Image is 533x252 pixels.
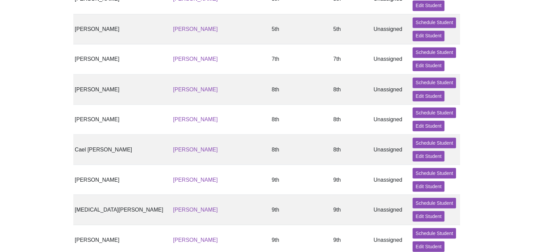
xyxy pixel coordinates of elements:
[73,74,172,105] td: [PERSON_NAME]
[73,195,172,225] td: [MEDICAL_DATA][PERSON_NAME]
[173,116,218,122] a: [PERSON_NAME]
[372,104,411,134] td: Unassigned
[372,134,411,165] td: Unassigned
[331,164,372,195] td: 9th
[270,134,332,165] td: 8th
[413,228,456,238] a: Schedule Student
[413,60,444,71] a: Edit Student
[270,14,332,44] td: 5th
[73,104,172,134] td: [PERSON_NAME]
[413,0,444,11] a: Edit Student
[173,177,218,182] a: [PERSON_NAME]
[173,237,218,242] a: [PERSON_NAME]
[413,151,444,161] a: Edit Student
[413,211,444,221] a: Edit Student
[413,17,456,28] a: Schedule Student
[372,74,411,105] td: Unassigned
[270,164,332,195] td: 9th
[270,44,332,74] td: 7th
[331,104,372,134] td: 8th
[331,14,372,44] td: 5th
[413,91,444,101] a: Edit Student
[372,44,411,74] td: Unassigned
[173,56,218,62] a: [PERSON_NAME]
[331,44,372,74] td: 7th
[413,31,444,41] a: Edit Student
[73,44,172,74] td: [PERSON_NAME]
[173,146,218,152] a: [PERSON_NAME]
[413,241,444,252] a: Edit Student
[413,121,444,131] a: Edit Student
[270,104,332,134] td: 8th
[173,206,218,212] a: [PERSON_NAME]
[413,77,456,88] a: Schedule Student
[331,134,372,165] td: 8th
[413,181,444,192] a: Edit Student
[270,195,332,225] td: 9th
[413,168,456,178] a: Schedule Student
[173,86,218,92] a: [PERSON_NAME]
[372,14,411,44] td: Unassigned
[413,138,456,148] a: Schedule Student
[73,14,172,44] td: [PERSON_NAME]
[73,134,172,165] td: Cael [PERSON_NAME]
[372,164,411,195] td: Unassigned
[413,47,456,58] a: Schedule Student
[270,74,332,105] td: 8th
[413,198,456,208] a: Schedule Student
[331,195,372,225] td: 9th
[173,26,218,32] a: [PERSON_NAME]
[73,164,172,195] td: [PERSON_NAME]
[331,74,372,105] td: 8th
[372,195,411,225] td: Unassigned
[413,107,456,118] a: Schedule Student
